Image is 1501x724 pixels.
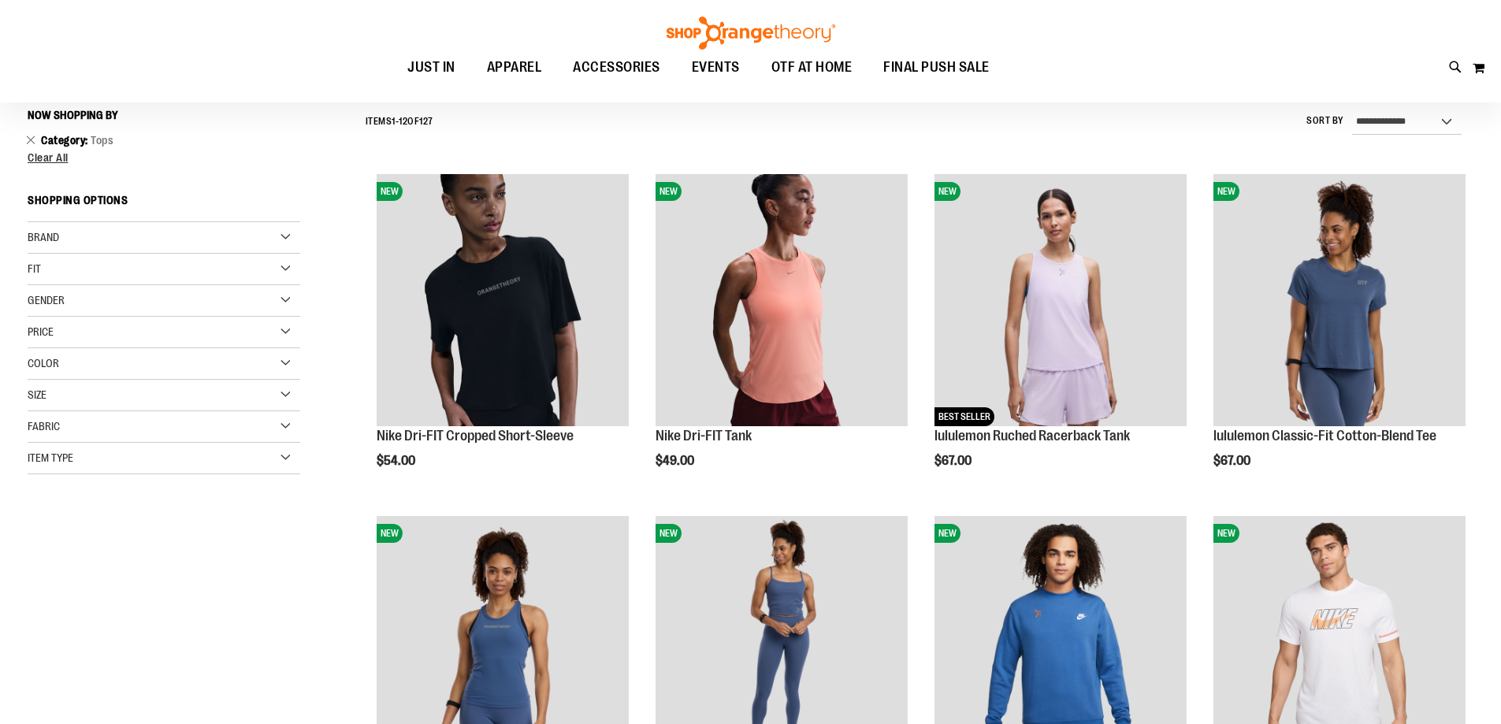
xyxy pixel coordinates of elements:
[28,187,300,222] strong: Shopping Options
[28,152,300,163] a: Clear All
[934,407,994,426] span: BEST SELLER
[656,428,752,444] a: Nike Dri-FIT Tank
[656,524,682,543] span: NEW
[664,17,838,50] img: Shop Orangetheory
[28,231,59,243] span: Brand
[41,134,91,147] span: Category
[407,50,455,85] span: JUST IN
[1213,182,1239,201] span: NEW
[369,166,637,508] div: product
[656,182,682,201] span: NEW
[1306,114,1344,128] label: Sort By
[771,50,853,85] span: OTF AT HOME
[557,50,676,86] a: ACCESSORIES
[656,174,908,426] img: Nike Dri-FIT Tank
[28,325,54,338] span: Price
[91,134,113,147] span: Tops
[28,357,59,369] span: Color
[28,420,60,433] span: Fabric
[392,116,396,127] span: 1
[377,174,629,429] a: Nike Dri-FIT Cropped Short-SleeveNEW
[934,182,960,201] span: NEW
[934,174,1187,429] a: lululemon Ruched Racerback TankNEWBEST SELLER
[927,166,1194,508] div: product
[392,50,471,86] a: JUST IN
[377,454,418,468] span: $54.00
[1213,524,1239,543] span: NEW
[28,102,126,128] button: Now Shopping by
[934,524,960,543] span: NEW
[377,524,403,543] span: NEW
[756,50,868,86] a: OTF AT HOME
[377,428,574,444] a: Nike Dri-FIT Cropped Short-Sleeve
[573,50,660,85] span: ACCESSORIES
[366,110,433,134] h2: Items - of
[1213,174,1466,429] a: lululemon Classic-Fit Cotton-Blend TeeNEW
[28,388,46,401] span: Size
[471,50,558,85] a: APPAREL
[419,116,433,127] span: 127
[1206,166,1473,508] div: product
[656,174,908,429] a: Nike Dri-FIT TankNEW
[377,182,403,201] span: NEW
[1213,428,1436,444] a: lululemon Classic-Fit Cotton-Blend Tee
[934,174,1187,426] img: lululemon Ruched Racerback Tank
[28,294,65,306] span: Gender
[28,262,41,275] span: Fit
[934,428,1130,444] a: lululemon Ruched Racerback Tank
[692,50,740,85] span: EVENTS
[868,50,1005,86] a: FINAL PUSH SALE
[676,50,756,86] a: EVENTS
[656,454,697,468] span: $49.00
[377,174,629,426] img: Nike Dri-FIT Cropped Short-Sleeve
[883,50,990,85] span: FINAL PUSH SALE
[487,50,542,85] span: APPAREL
[1213,174,1466,426] img: lululemon Classic-Fit Cotton-Blend Tee
[28,451,73,464] span: Item Type
[934,454,974,468] span: $67.00
[1213,454,1253,468] span: $67.00
[399,116,407,127] span: 12
[648,166,916,508] div: product
[28,151,69,164] span: Clear All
